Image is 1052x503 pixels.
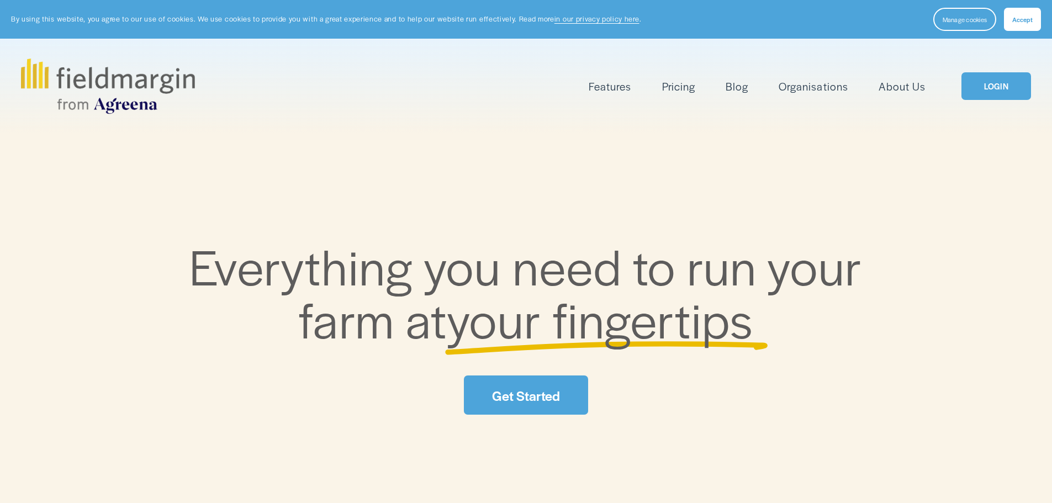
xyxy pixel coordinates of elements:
a: Blog [726,77,748,96]
img: fieldmargin.com [21,59,194,114]
a: in our privacy policy here [554,14,639,24]
button: Accept [1004,8,1041,31]
span: Everything you need to run your farm at [189,231,874,353]
span: Features [589,78,631,94]
a: Get Started [464,375,588,415]
a: About Us [879,77,926,96]
span: Accept [1012,15,1033,24]
p: By using this website, you agree to our use of cookies. We use cookies to provide you with a grea... [11,14,641,24]
a: Organisations [779,77,848,96]
a: LOGIN [961,72,1031,100]
button: Manage cookies [933,8,996,31]
a: Pricing [662,77,695,96]
span: Manage cookies [943,15,987,24]
a: folder dropdown [589,77,631,96]
span: your fingertips [447,284,753,353]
